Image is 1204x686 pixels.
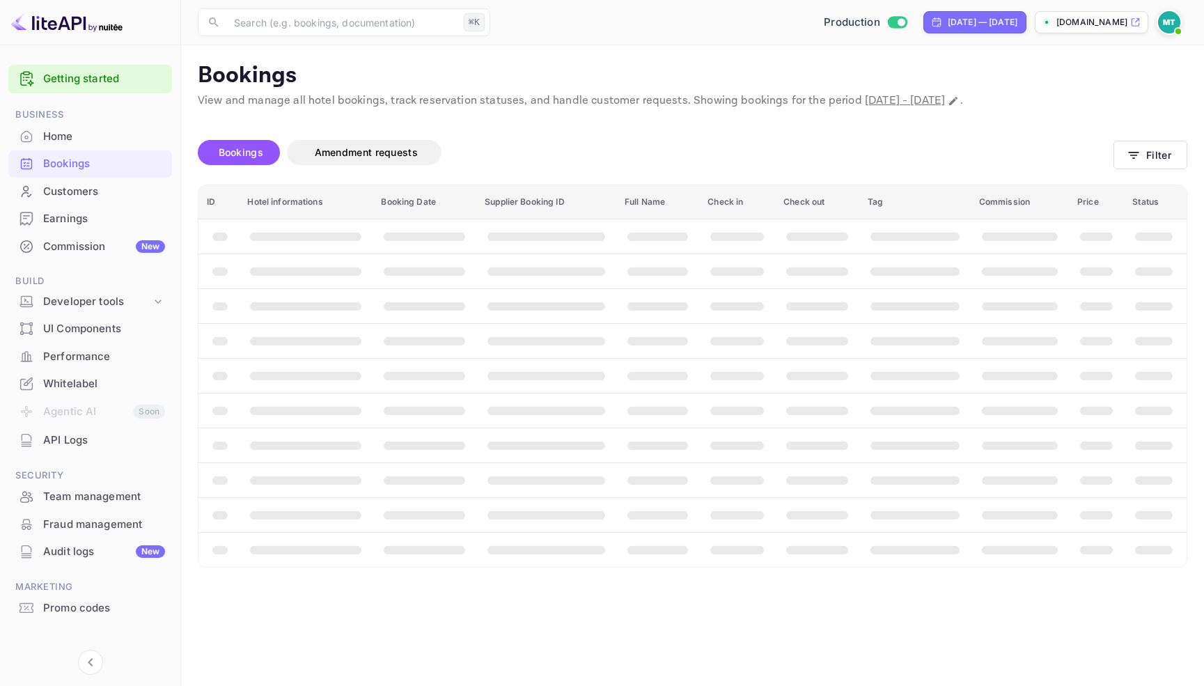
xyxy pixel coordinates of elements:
[8,315,172,343] div: UI Components
[8,371,172,398] div: Whitelabel
[43,71,165,87] a: Getting started
[8,371,172,396] a: Whitelabel
[1124,185,1187,219] th: Status
[8,178,172,205] div: Customers
[946,94,960,108] button: Change date range
[136,545,165,558] div: New
[43,600,165,616] div: Promo codes
[78,650,103,675] button: Collapse navigation
[8,150,172,178] div: Bookings
[859,185,971,219] th: Tag
[239,185,373,219] th: Hotel informations
[8,343,172,369] a: Performance
[824,15,880,31] span: Production
[1113,141,1187,169] button: Filter
[8,233,172,260] div: CommissionNew
[8,483,172,510] div: Team management
[43,489,165,505] div: Team management
[8,595,172,621] a: Promo codes
[226,8,458,36] input: Search (e.g. bookings, documentation)
[8,290,172,314] div: Developer tools
[43,294,151,310] div: Developer tools
[8,107,172,123] span: Business
[8,123,172,149] a: Home
[43,184,165,200] div: Customers
[8,427,172,454] div: API Logs
[8,274,172,289] span: Build
[775,185,859,219] th: Check out
[8,123,172,150] div: Home
[8,511,172,538] div: Fraud management
[373,185,476,219] th: Booking Date
[43,321,165,337] div: UI Components
[8,315,172,341] a: UI Components
[8,483,172,509] a: Team management
[11,11,123,33] img: LiteAPI logo
[198,93,1187,109] p: View and manage all hotel bookings, track reservation statuses, and handle customer requests. Sho...
[865,93,945,108] span: [DATE] - [DATE]
[43,517,165,533] div: Fraud management
[1069,185,1124,219] th: Price
[43,376,165,392] div: Whitelabel
[616,185,699,219] th: Full Name
[476,185,616,219] th: Supplier Booking ID
[8,538,172,566] div: Audit logsNew
[8,511,172,537] a: Fraud management
[8,150,172,176] a: Bookings
[8,579,172,595] span: Marketing
[198,185,1187,567] table: booking table
[43,156,165,172] div: Bookings
[8,595,172,622] div: Promo codes
[43,211,165,227] div: Earnings
[43,239,165,255] div: Commission
[8,205,172,231] a: Earnings
[198,140,1113,165] div: account-settings tabs
[8,468,172,483] span: Security
[43,432,165,449] div: API Logs
[315,146,418,158] span: Amendment requests
[8,65,172,93] div: Getting started
[43,129,165,145] div: Home
[8,427,172,453] a: API Logs
[43,349,165,365] div: Performance
[136,240,165,253] div: New
[464,13,485,31] div: ⌘K
[971,185,1069,219] th: Commission
[43,544,165,560] div: Audit logs
[818,15,912,31] div: Switch to Sandbox mode
[948,16,1017,29] div: [DATE] — [DATE]
[8,205,172,233] div: Earnings
[198,62,1187,90] p: Bookings
[1158,11,1180,33] img: Marcin Teodoru
[1056,16,1127,29] p: [DOMAIN_NAME]
[8,233,172,259] a: CommissionNew
[8,178,172,204] a: Customers
[8,343,172,371] div: Performance
[198,185,239,219] th: ID
[219,146,263,158] span: Bookings
[699,185,775,219] th: Check in
[8,538,172,564] a: Audit logsNew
